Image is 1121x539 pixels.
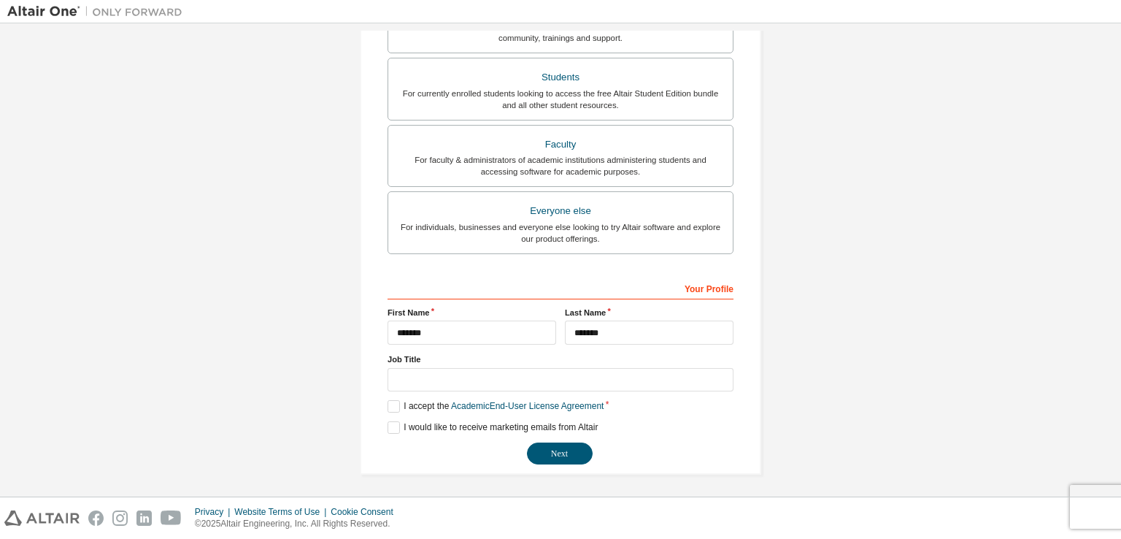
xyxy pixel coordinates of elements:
div: Website Terms of Use [234,506,331,518]
div: Cookie Consent [331,506,401,518]
label: Last Name [565,307,733,318]
label: First Name [388,307,556,318]
div: Privacy [195,506,234,518]
div: For currently enrolled students looking to access the free Altair Student Edition bundle and all ... [397,88,724,111]
a: Academic End-User License Agreement [451,401,604,411]
img: altair_logo.svg [4,511,80,526]
div: For individuals, businesses and everyone else looking to try Altair software and explore our prod... [397,221,724,245]
div: Faculty [397,134,724,155]
button: Next [527,443,593,465]
div: For existing customers looking to access software downloads, HPC resources, community, trainings ... [397,20,724,44]
img: linkedin.svg [136,511,152,526]
img: youtube.svg [161,511,182,526]
label: I would like to receive marketing emails from Altair [388,421,598,434]
img: Altair One [7,4,190,19]
div: For faculty & administrators of academic institutions administering students and accessing softwa... [397,154,724,177]
div: Your Profile [388,276,733,299]
label: I accept the [388,400,604,413]
p: © 2025 Altair Engineering, Inc. All Rights Reserved. [195,518,402,530]
img: instagram.svg [112,511,128,526]
div: Everyone else [397,201,724,221]
div: Students [397,67,724,88]
label: Job Title [388,353,733,365]
img: facebook.svg [88,511,104,526]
